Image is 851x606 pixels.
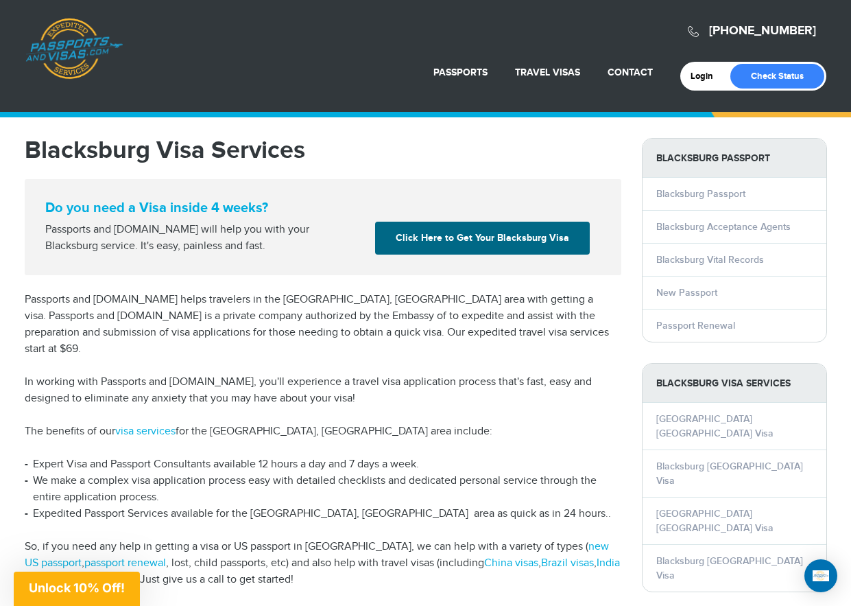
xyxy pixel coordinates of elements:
[691,71,723,82] a: Login
[730,64,824,89] a: Check Status
[643,364,826,403] strong: Blacksburg Visa Services
[656,461,803,487] a: Blacksburg [GEOGRAPHIC_DATA] Visa
[29,581,125,595] span: Unlock 10% Off!
[515,67,580,78] a: Travel Visas
[656,413,774,439] a: [GEOGRAPHIC_DATA] [GEOGRAPHIC_DATA] Visa
[45,200,601,216] strong: Do you need a Visa inside 4 weeks?
[115,425,176,438] a: visa services
[40,222,370,255] div: Passports and [DOMAIN_NAME] will help you with your Blacksburg service. It's easy, painless and f...
[541,557,594,570] a: Brazil visas
[656,508,774,534] a: [GEOGRAPHIC_DATA] [GEOGRAPHIC_DATA] Visa
[804,559,837,592] div: Open Intercom Messenger
[375,222,590,255] a: Click Here to Get Your Blacksburg Visa
[484,557,538,570] a: China visas
[656,221,791,233] a: Blacksburg Acceptance Agents
[84,557,166,570] a: passport renewal
[25,456,621,473] li: Expert Visa and Passport Consultants available 12 hours a day and 7 days a week.
[25,540,609,570] a: new US passport
[608,67,653,78] a: Contact
[25,138,621,163] h1: Blacksburg Visa Services
[14,572,140,606] div: Unlock 10% Off!
[643,139,826,178] strong: Blacksburg Passport
[656,254,764,266] a: Blacksburg Vital Records
[25,292,621,358] p: Passports and [DOMAIN_NAME] helps travelers in the [GEOGRAPHIC_DATA], [GEOGRAPHIC_DATA] area with...
[656,320,735,331] a: Passport Renewal
[709,23,816,38] a: [PHONE_NUMBER]
[433,67,488,78] a: Passports
[25,374,621,407] p: In working with Passports and [DOMAIN_NAME], you'll experience a travel visa application process ...
[25,423,621,440] p: The benefits of our for the [GEOGRAPHIC_DATA], [GEOGRAPHIC_DATA] area include:
[656,188,745,200] a: Blacksburg Passport
[25,539,621,588] p: So, if you need any help in getting a visa or US passport in [GEOGRAPHIC_DATA], we can help with ...
[25,18,123,80] a: Passports & [DOMAIN_NAME]
[25,506,621,522] li: Expedited Passport Services available for the [GEOGRAPHIC_DATA], [GEOGRAPHIC_DATA] area as quick ...
[656,555,803,581] a: Blacksburg [GEOGRAPHIC_DATA] Visa
[25,473,621,506] li: We make a complex visa application process easy with detailed checklists and dedicated personal s...
[656,287,717,299] a: New Passport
